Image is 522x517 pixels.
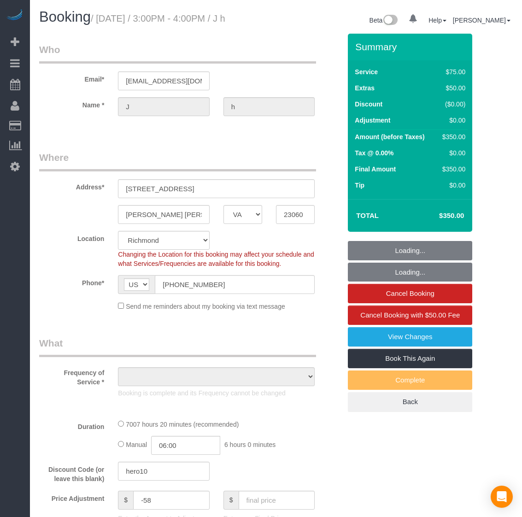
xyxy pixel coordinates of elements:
[223,491,239,510] span: $
[126,441,147,448] span: Manual
[32,231,111,243] label: Location
[453,17,510,24] a: [PERSON_NAME]
[118,71,209,90] input: Email*
[39,336,316,357] legend: What
[348,305,472,325] a: Cancel Booking with $50.00 Fee
[355,116,390,125] label: Adjustment
[355,181,364,190] label: Tip
[411,212,464,220] h4: $350.00
[439,132,465,141] div: $350.00
[355,41,468,52] h3: Summary
[439,164,465,174] div: $350.00
[439,100,465,109] div: ($0.00)
[439,67,465,76] div: $75.00
[439,83,465,93] div: $50.00
[32,97,111,110] label: Name *
[39,43,316,64] legend: Who
[6,9,24,22] img: Automaid Logo
[355,164,396,174] label: Final Amount
[155,275,315,294] input: Phone*
[491,486,513,508] div: Open Intercom Messenger
[32,275,111,288] label: Phone*
[118,97,209,116] input: First Name*
[32,365,111,387] label: Frequency of Service *
[276,205,315,224] input: Zip Code*
[118,388,315,398] p: Booking is complete and its Frequency cannot be changed
[118,205,209,224] input: City*
[360,311,460,319] span: Cancel Booking with $50.00 Fee
[32,491,111,503] label: Price Adjustment
[32,71,111,84] label: Email*
[355,100,382,109] label: Discount
[91,13,225,23] small: / [DATE] / 3:00PM - 4:00PM / J h
[355,83,375,93] label: Extras
[355,132,424,141] label: Amount (before Taxes)
[118,251,314,267] span: Changing the Location for this booking may affect your schedule and what Services/Frequencies are...
[348,284,472,303] a: Cancel Booking
[439,181,465,190] div: $0.00
[348,392,472,411] a: Back
[32,419,111,431] label: Duration
[355,148,393,158] label: Tax @ 0.00%
[356,211,379,219] strong: Total
[32,179,111,192] label: Address*
[39,151,316,171] legend: Where
[382,15,398,27] img: New interface
[126,303,285,310] span: Send me reminders about my booking via text message
[355,67,378,76] label: Service
[439,116,465,125] div: $0.00
[348,327,472,347] a: View Changes
[118,491,133,510] span: $
[370,17,398,24] a: Beta
[126,421,239,428] span: 7007 hours 20 minutes (recommended)
[348,349,472,368] a: Book This Again
[239,491,315,510] input: final price
[223,97,315,116] input: Last Name*
[39,9,91,25] span: Booking
[439,148,465,158] div: $0.00
[224,441,276,448] span: 6 hours 0 minutes
[32,462,111,483] label: Discount Code (or leave this blank)
[428,17,446,24] a: Help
